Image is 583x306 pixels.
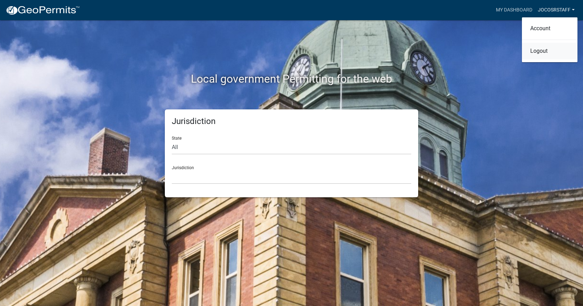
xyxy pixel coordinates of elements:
[522,17,577,62] div: jocoSRstaff
[522,43,577,59] a: Logout
[493,3,535,17] a: My Dashboard
[535,3,577,17] a: jocoSRstaff
[522,20,577,37] a: Account
[172,116,411,126] h5: Jurisdiction
[99,72,484,85] h2: Local government Permitting for the web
